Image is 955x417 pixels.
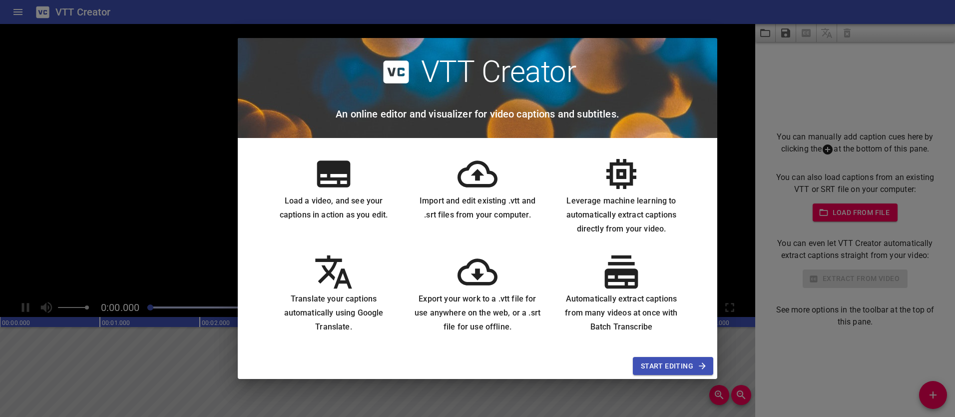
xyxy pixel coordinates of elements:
h6: Translate your captions automatically using Google Translate. [270,292,398,334]
span: Start Editing [641,360,705,372]
h6: Automatically extract captions from many videos at once with Batch Transcribe [557,292,685,334]
h2: VTT Creator [421,54,576,90]
h6: An online editor and visualizer for video captions and subtitles. [336,106,619,122]
h6: Leverage machine learning to automatically extract captions directly from your video. [557,194,685,236]
h6: Export your work to a .vtt file for use anywhere on the web, or a .srt file for use offline. [414,292,541,334]
button: Start Editing [633,357,713,375]
h6: Import and edit existing .vtt and .srt files from your computer. [414,194,541,222]
h6: Load a video, and see your captions in action as you edit. [270,194,398,222]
